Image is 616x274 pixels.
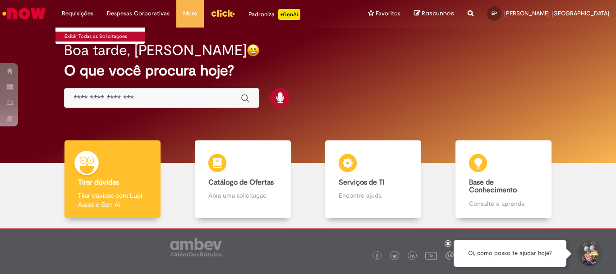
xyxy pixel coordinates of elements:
[248,9,300,20] div: Padroniza
[64,63,552,79] h2: O que você procura hoje?
[208,178,274,187] b: Catálogo de Ofertas
[55,32,155,42] a: Exibir Todas as Solicitações
[308,140,438,218] a: Serviços de TI Encontre ajuda
[183,9,197,18] span: More
[492,10,497,16] span: EP
[414,9,454,18] a: Rascunhos
[392,254,397,259] img: logo_footer_twitter.png
[55,27,145,44] ul: Requisições
[64,42,247,58] h2: Boa tarde, [PERSON_NAME]
[78,191,147,209] p: Tirar dúvidas com Lupi Assist e Gen Ai
[425,250,437,261] img: logo_footer_youtube.png
[339,191,407,200] p: Encontre ajuda
[211,6,235,20] img: click_logo_yellow_360x200.png
[107,9,170,18] span: Despesas Corporativas
[446,251,454,260] img: logo_footer_workplace.png
[575,240,602,267] button: Iniciar Conversa de Suporte
[410,254,415,259] img: logo_footer_linkedin.png
[178,140,308,218] a: Catálogo de Ofertas Abra uma solicitação
[469,199,538,208] p: Consulte e aprenda
[469,178,517,195] b: Base de Conhecimento
[47,140,178,218] a: Tirar dúvidas Tirar dúvidas com Lupi Assist e Gen Ai
[438,140,569,218] a: Base de Conhecimento Consulte e aprenda
[504,9,609,17] span: [PERSON_NAME] [GEOGRAPHIC_DATA]
[422,9,454,18] span: Rascunhos
[208,191,277,200] p: Abra uma solicitação
[454,240,566,267] div: Oi, como posso te ajudar hoje?
[62,9,93,18] span: Requisições
[375,254,379,259] img: logo_footer_facebook.png
[78,178,119,187] b: Tirar dúvidas
[339,178,385,187] b: Serviços de TI
[278,9,300,20] p: +GenAi
[170,238,222,256] img: logo_footer_ambev_rotulo_gray.png
[247,44,260,57] img: happy-face.png
[376,9,400,18] span: Favoritos
[1,5,47,23] img: ServiceNow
